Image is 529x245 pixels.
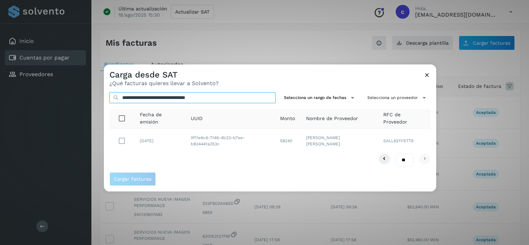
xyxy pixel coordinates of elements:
td: 0f11e6c6-7146-4b23-b7ee-b834441a253c [185,128,275,153]
td: [DATE] [134,128,185,153]
button: Cargar facturas [109,172,156,186]
p: ¿Qué facturas quieres llevar a Solvento? [109,80,219,87]
span: Fecha de emisión [140,111,180,126]
span: Nombre de Proveedor [306,115,358,122]
span: RFC de Proveedor [383,111,425,126]
td: 58240 [275,128,301,153]
span: UUID [191,115,203,122]
button: Selecciona un proveedor [365,92,431,103]
td: [PERSON_NAME] [PERSON_NAME] [301,128,378,153]
span: Cargar facturas [114,177,151,182]
button: Selecciona un rango de fechas [281,92,359,103]
span: Monto [280,115,295,122]
td: SALL921115TT9 [378,128,431,153]
h3: Carga desde SAT [109,70,219,80]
